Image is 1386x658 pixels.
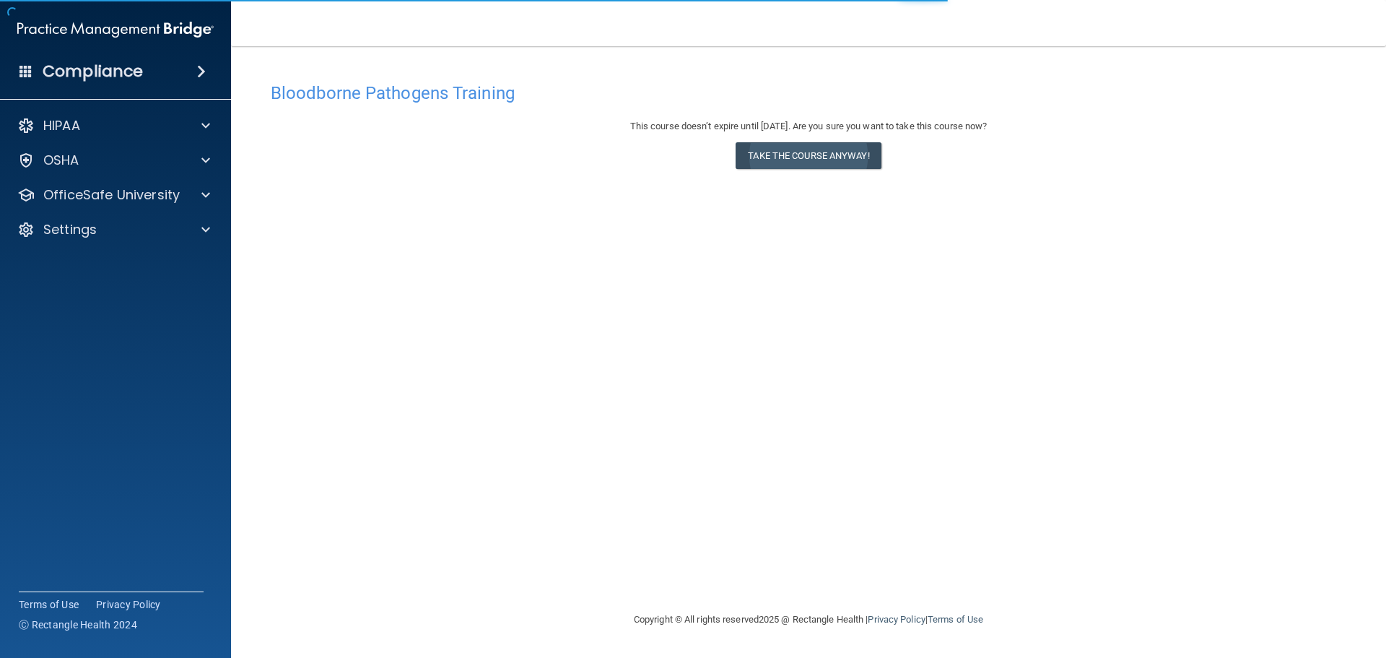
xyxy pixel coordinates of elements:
[43,221,97,238] p: Settings
[17,15,214,44] img: PMB logo
[96,597,161,612] a: Privacy Policy
[19,618,137,632] span: Ⓒ Rectangle Health 2024
[17,186,210,204] a: OfficeSafe University
[43,186,180,204] p: OfficeSafe University
[17,221,210,238] a: Settings
[736,142,881,169] button: Take the course anyway!
[17,152,210,169] a: OSHA
[43,61,143,82] h4: Compliance
[271,118,1346,135] div: This course doesn’t expire until [DATE]. Are you sure you want to take this course now?
[17,117,210,134] a: HIPAA
[545,597,1072,643] div: Copyright © All rights reserved 2025 @ Rectangle Health | |
[19,597,79,612] a: Terms of Use
[928,614,983,625] a: Terms of Use
[43,117,80,134] p: HIPAA
[271,84,1346,103] h4: Bloodborne Pathogens Training
[868,614,925,625] a: Privacy Policy
[1136,555,1369,613] iframe: Drift Widget Chat Controller
[43,152,79,169] p: OSHA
